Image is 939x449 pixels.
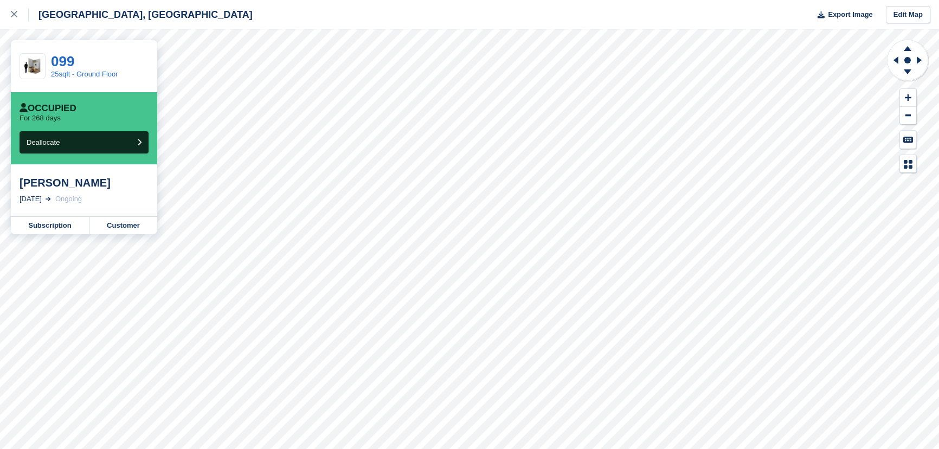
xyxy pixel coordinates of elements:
[811,6,873,24] button: Export Image
[55,194,82,204] div: Ongoing
[20,176,149,189] div: [PERSON_NAME]
[900,131,916,149] button: Keyboard Shortcuts
[20,131,149,153] button: Deallocate
[20,103,76,114] div: Occupied
[20,114,61,123] p: For 268 days
[29,8,253,21] div: [GEOGRAPHIC_DATA], [GEOGRAPHIC_DATA]
[20,194,42,204] div: [DATE]
[900,89,916,107] button: Zoom In
[27,138,60,146] span: Deallocate
[900,107,916,125] button: Zoom Out
[51,53,74,69] a: 099
[886,6,930,24] a: Edit Map
[46,197,51,201] img: arrow-right-light-icn-cde0832a797a2874e46488d9cf13f60e5c3a73dbe684e267c42b8395dfbc2abf.svg
[11,217,89,234] a: Subscription
[20,57,45,76] img: 25-sqft-unit.jpg
[89,217,157,234] a: Customer
[900,155,916,173] button: Map Legend
[51,70,118,78] a: 25sqft - Ground Floor
[828,9,872,20] span: Export Image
